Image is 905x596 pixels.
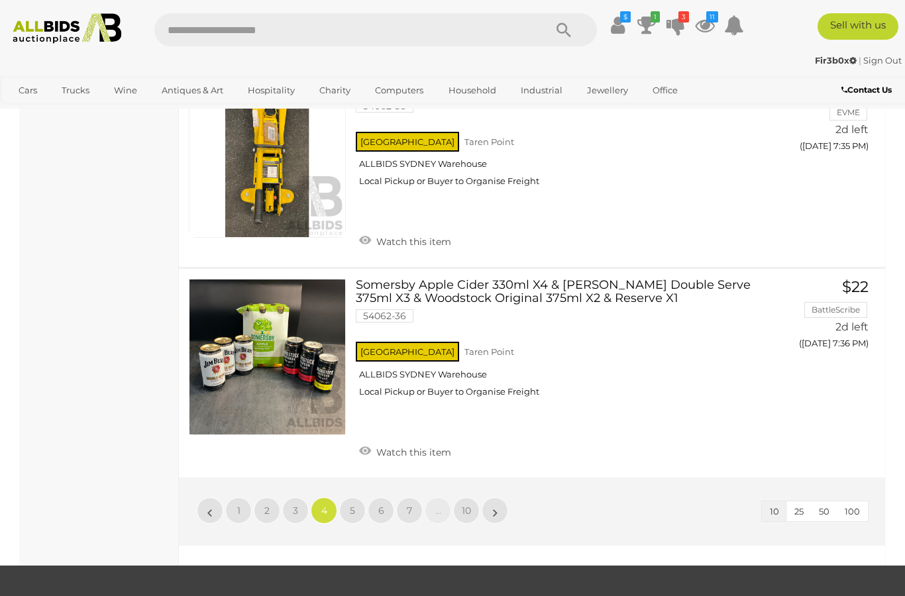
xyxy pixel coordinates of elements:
[282,497,309,524] a: 3
[651,11,660,23] i: 1
[197,497,223,524] a: «
[842,277,869,296] span: $22
[462,505,471,517] span: 10
[859,55,861,66] span: |
[373,446,451,458] span: Watch this item
[786,501,812,522] button: 25
[366,279,758,408] a: Somersby Apple Cider 330ml X4 & [PERSON_NAME] Double Serve 375ml X3 & Woodstock Original 375ml X2...
[440,79,505,101] a: Household
[321,505,327,517] span: 4
[706,11,718,23] i: 11
[453,497,480,524] a: 10
[644,79,686,101] a: Office
[770,506,779,517] span: 10
[425,497,451,524] a: …
[841,85,892,95] b: Contact Us
[254,497,280,524] a: 2
[356,441,454,461] a: Watch this item
[356,230,454,250] a: Watch this item
[407,505,412,517] span: 7
[794,506,804,517] span: 25
[666,13,686,37] a: 3
[815,55,859,66] a: Fir3b0x
[237,505,240,517] span: 1
[818,13,898,40] a: Sell with us
[819,506,829,517] span: 50
[293,505,298,517] span: 3
[620,11,631,23] i: $
[608,13,627,37] a: $
[366,79,432,101] a: Computers
[811,501,837,522] button: 50
[225,497,252,524] a: 1
[10,101,54,123] a: Sports
[366,81,758,197] a: [PERSON_NAME] Low Profile Floor Jack STHT82942-3 (1600KG) 54062-38 [GEOGRAPHIC_DATA] Taren Point ...
[837,501,868,522] button: 100
[512,79,571,101] a: Industrial
[762,501,787,522] button: 10
[531,13,597,46] button: Search
[105,79,146,101] a: Wine
[777,81,872,159] a: $32 EVME 2d left ([DATE] 7:35 PM)
[815,55,857,66] strong: Fir3b0x
[695,13,715,37] a: 11
[368,497,394,524] a: 6
[62,101,173,123] a: [GEOGRAPHIC_DATA]
[578,79,637,101] a: Jewellery
[339,497,366,524] a: 5
[678,11,689,23] i: 3
[153,79,232,101] a: Antiques & Art
[311,79,359,101] a: Charity
[311,497,337,524] a: 4
[863,55,902,66] a: Sign Out
[841,83,895,97] a: Contact Us
[637,13,657,37] a: 1
[10,79,46,101] a: Cars
[239,79,303,101] a: Hospitality
[777,279,872,356] a: $22 BattleScribe 2d left ([DATE] 7:36 PM)
[396,497,423,524] a: 7
[264,505,270,517] span: 2
[482,497,508,524] a: »
[373,236,451,248] span: Watch this item
[350,505,355,517] span: 5
[845,506,860,517] span: 100
[378,505,384,517] span: 6
[7,13,127,44] img: Allbids.com.au
[53,79,98,101] a: Trucks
